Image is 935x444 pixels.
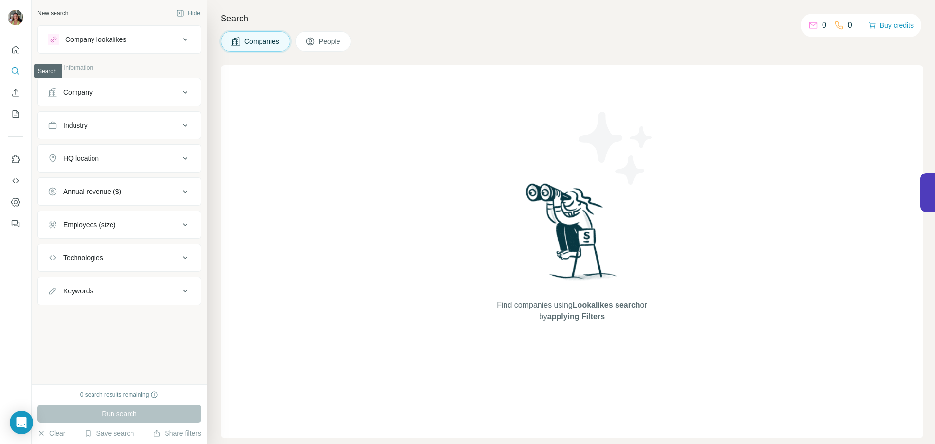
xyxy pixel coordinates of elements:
button: Buy credits [868,19,914,32]
span: Lookalikes search [573,301,640,309]
button: Feedback [8,215,23,232]
div: Company [63,87,93,97]
button: HQ location [38,147,201,170]
button: Save search [84,428,134,438]
button: Quick start [8,41,23,58]
span: Companies [244,37,280,46]
div: Employees (size) [63,220,115,230]
img: Avatar [8,10,23,25]
img: Surfe Illustration - Woman searching with binoculars [522,181,623,290]
button: Industry [38,114,201,137]
span: applying Filters [547,312,605,321]
button: Company [38,80,201,104]
button: Keywords [38,279,201,303]
div: Open Intercom Messenger [10,411,33,434]
p: Company information [37,63,201,72]
button: Employees (size) [38,213,201,236]
button: Company lookalikes [38,28,201,51]
div: 0 search results remaining [80,390,159,399]
h4: Search [221,12,923,25]
div: Annual revenue ($) [63,187,121,196]
div: New search [37,9,68,18]
div: Company lookalikes [65,35,126,44]
button: Technologies [38,246,201,270]
div: HQ location [63,154,99,163]
button: Use Surfe on LinkedIn [8,151,23,168]
button: Clear [37,428,65,438]
button: My lists [8,105,23,123]
button: Annual revenue ($) [38,180,201,203]
span: Find companies using or by [494,299,650,323]
button: Enrich CSV [8,84,23,101]
div: Industry [63,120,88,130]
button: Share filters [153,428,201,438]
button: Search [8,62,23,80]
button: Use Surfe API [8,172,23,190]
span: People [319,37,341,46]
img: Surfe Illustration - Stars [572,104,660,192]
button: Hide [169,6,207,20]
p: 0 [848,19,852,31]
p: 0 [822,19,826,31]
button: Dashboard [8,193,23,211]
div: Keywords [63,286,93,296]
div: Technologies [63,253,103,263]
